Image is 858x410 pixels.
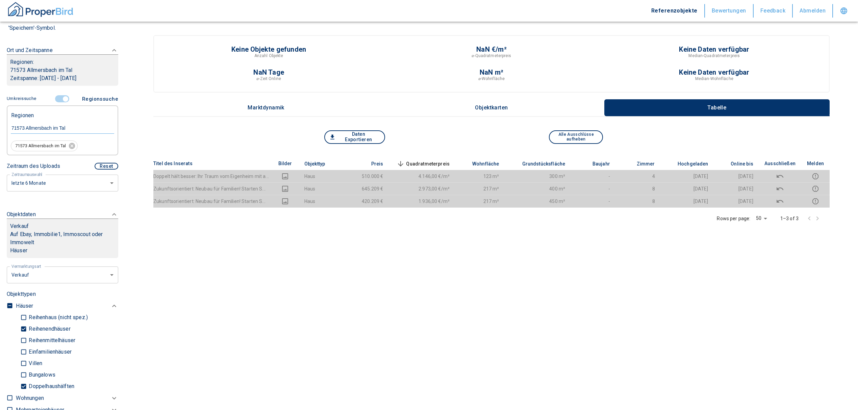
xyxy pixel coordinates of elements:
[248,105,284,111] p: Marktdynamik
[705,4,754,18] button: Bewertungen
[388,182,455,195] td: 2.973,00 €/m²
[277,172,294,180] button: images
[7,46,53,54] p: Ort und Zeitspanne
[16,300,118,312] div: Häuser
[807,172,824,180] button: report this listing
[660,195,714,207] td: [DATE]
[505,195,571,207] td: 450 m²
[153,195,271,207] th: Zukunftsorientiert: Neubau für Familien! Starten S...
[571,170,615,182] td: -
[714,170,759,182] td: [DATE]
[10,230,115,247] p: Auf Ebay, Immobilie1, Immoscout oder Immowelt
[253,69,284,76] p: NaN Tage
[7,1,74,18] img: ProperBird Logo and Home Button
[231,46,306,53] p: Keine Objekte gefunden
[254,53,283,59] p: Anzahl Objekte
[388,170,455,182] td: 4.146,00 €/m²
[615,195,660,207] td: 8
[472,53,511,59] p: ⌀-Quadratmeterpreis
[807,185,824,193] button: report this listing
[807,197,824,205] button: report this listing
[480,69,503,76] p: NaN m²
[153,99,830,116] div: wrapped label tabs example
[7,174,118,192] div: letzte 6 Monate
[720,160,753,168] span: Online bis
[10,74,115,82] p: Zeitspanne: [DATE] - [DATE]
[27,326,70,332] p: Reihenendhäuser
[277,185,294,193] button: images
[27,315,88,320] p: Reihenhaus (nicht spez.)
[7,210,36,219] p: Objektdaten
[360,160,383,168] span: Preis
[7,266,118,284] div: letzte 6 Monate
[10,247,115,255] p: Häuser
[455,195,505,207] td: 217 m²
[256,76,281,82] p: ⌀-Zeit Online
[688,53,740,59] p: Median-Quadratmeterpreis
[299,170,344,182] td: Haus
[679,69,749,76] p: Keine Daten verfügbar
[344,195,389,207] td: 420.209 €
[764,172,796,180] button: deselect this listing
[27,384,74,389] p: Doppelhaushälften
[299,195,344,207] td: Haus
[571,182,615,195] td: -
[505,170,571,182] td: 300 m²
[615,170,660,182] td: 4
[714,182,759,195] td: [DATE]
[582,160,610,168] span: Baujahr
[11,109,34,118] p: Regionen
[764,185,796,193] button: deselect this listing
[753,213,769,223] div: 50
[549,130,603,144] button: Alle Ausschlüsse aufheben
[7,204,118,265] div: ObjektdatenVerkaufAuf Ebay, Immobilie1, Immoscout oder ImmoweltHäuser
[153,170,271,182] th: Doppelt hält besser: Ihr Traum vom Eigenheim mit a...
[95,163,118,170] button: Reset
[16,394,44,402] p: Wohnungen
[388,195,455,207] td: 1.936,00 €/m²
[461,160,499,168] span: Wohnfläche
[754,4,793,18] button: Feedback
[801,157,830,170] th: Melden
[7,1,74,21] button: ProperBird Logo and Home Button
[615,182,660,195] td: 8
[11,143,70,149] span: 71573 Allmersbach im Tal
[505,182,571,195] td: 400 m²
[455,182,505,195] td: 217 m²
[304,160,336,168] span: Objekttyp
[10,58,115,66] p: Regionen :
[764,197,796,205] button: deselect this listing
[277,197,294,205] button: images
[299,182,344,195] td: Haus
[271,157,299,170] th: Bilder
[16,302,33,310] p: Häuser
[153,182,271,195] th: Zukunftsorientiert: Neubau für Familien! Starten S...
[11,125,114,131] input: Region eingeben
[153,157,271,170] th: Titel des Inserats
[667,160,708,168] span: Hochgeladen
[645,4,705,18] button: Referenzobjekte
[27,372,55,378] p: Bungalows
[27,349,72,355] p: Einfamilienhäuser
[27,338,75,343] p: Reihenmittelhäuser
[511,160,565,168] span: Grundstücksfläche
[10,66,115,74] p: 71573 Allmersbach im Tal
[79,93,118,105] button: Regionssuche
[717,215,750,222] p: Rows per page:
[7,162,60,170] p: Zeitraum des Uploads
[7,40,118,93] div: Ort und ZeitspanneRegionen:71573 Allmersbach im TalZeitspanne: [DATE] - [DATE]
[16,392,118,404] div: Wohnungen
[780,215,799,222] p: 1–3 of 3
[344,182,389,195] td: 645.209 €
[476,46,507,53] p: NaN €/m²
[27,361,42,366] p: Villen
[759,157,801,170] th: Ausschließen
[695,76,733,82] p: Median-Wohnfläche
[478,76,505,82] p: ⌀-Wohnfläche
[660,170,714,182] td: [DATE]
[7,93,39,105] button: Umkreissuche
[700,105,734,111] p: Tabelle
[660,182,714,195] td: [DATE]
[10,222,29,230] p: Verkauf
